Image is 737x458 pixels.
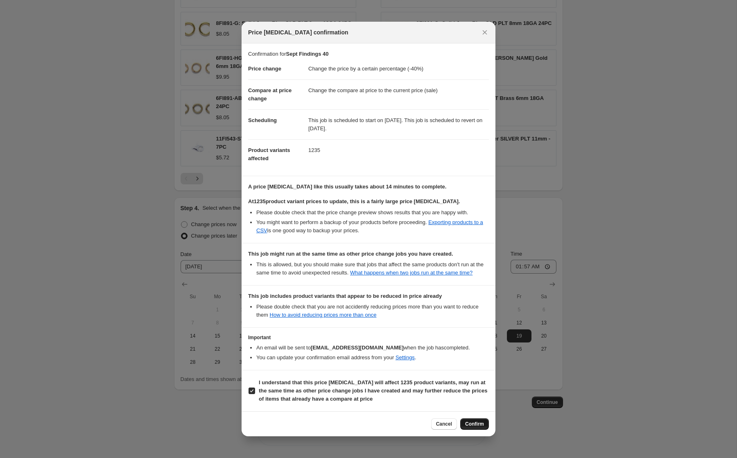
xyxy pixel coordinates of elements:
[479,27,491,38] button: Close
[286,51,328,57] b: Sept Findings 40
[308,79,489,101] dd: Change the compare at price to the current price (sale)
[256,303,489,319] li: Please double check that you are not accidently reducing prices more than you want to reduce them
[460,418,489,430] button: Confirm
[248,293,442,299] b: This job includes product variants that appear to be reduced in price already
[256,218,489,235] li: You might want to perform a backup of your products before proceeding. is one good way to backup ...
[248,334,489,341] h3: Important
[436,421,452,427] span: Cancel
[311,345,404,351] b: [EMAIL_ADDRESS][DOMAIN_NAME]
[256,354,489,362] li: You can update your confirmation email address from your .
[248,251,453,257] b: This job might run at the same time as other price change jobs you have created.
[431,418,457,430] button: Cancel
[248,198,460,204] b: At 1235 product variant prices to update, this is a fairly large price [MEDICAL_DATA].
[308,139,489,161] dd: 1235
[259,379,487,402] b: I understand that this price [MEDICAL_DATA] will affect 1235 product variants, may run at the sam...
[350,270,472,276] a: What happens when two jobs run at the same time?
[248,87,292,102] span: Compare at price change
[248,66,281,72] span: Price change
[270,312,377,318] a: How to avoid reducing prices more than once
[256,261,489,277] li: This is allowed, but you should make sure that jobs that affect the same products don ' t run at ...
[256,344,489,352] li: An email will be sent to when the job has completed .
[256,209,489,217] li: Please double check that the price change preview shows results that you are happy with.
[308,58,489,79] dd: Change the price by a certain percentage (-40%)
[396,354,415,361] a: Settings
[248,28,348,36] span: Price [MEDICAL_DATA] confirmation
[248,147,290,161] span: Product variants affected
[248,184,446,190] b: A price [MEDICAL_DATA] like this usually takes about 14 minutes to complete.
[308,109,489,139] dd: This job is scheduled to start on [DATE]. This job is scheduled to revert on [DATE].
[256,219,483,234] a: Exporting products to a CSV
[465,421,484,427] span: Confirm
[248,50,489,58] p: Confirmation for
[248,117,277,123] span: Scheduling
